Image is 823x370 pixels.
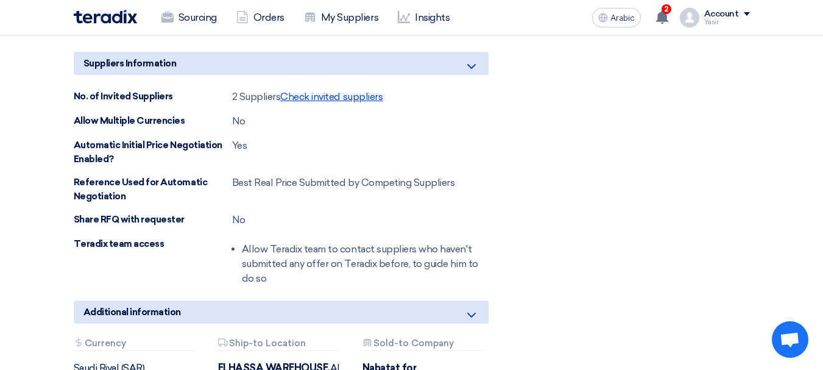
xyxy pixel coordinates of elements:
font: Ship-to Location [229,338,306,349]
a: Insights [388,4,459,31]
font: Insights [415,12,450,23]
font: Additional information [83,307,181,318]
font: Yes [232,140,247,151]
font: Reference Used for Automatic Negotiation [74,177,208,202]
font: 2 [664,5,668,13]
font: Yasir [704,18,719,26]
img: Teradix logo [74,10,137,24]
font: Sold-to Company [373,338,454,349]
img: profile_test.png [680,8,699,27]
font: Allow Teradix team to contact suppliers who haven't submitted any offer on Teradix before, to gui... [242,243,478,284]
a: Orders [227,4,294,31]
a: Sourcing [152,4,227,31]
div: Open chat [772,321,808,358]
font: Sourcing [178,12,217,23]
font: No [232,115,245,127]
font: Automatic Initial Price Negotiation Enabled? [74,140,222,165]
font: Account [704,9,739,19]
font: No. of Invited Suppliers [74,91,173,102]
a: My Suppliers [294,4,388,31]
font: Suppliers Information [83,58,177,69]
button: Arabic [592,8,641,27]
font: Best Real Price Submitted by Competing Suppliers [232,177,455,188]
font: Orders [253,12,284,23]
font: 2 Suppliers [232,91,281,102]
font: Allow Multiple Currencies [74,115,185,126]
font: Currency [85,338,126,349]
font: Share RFQ with requester [74,214,185,225]
font: No [232,214,245,226]
font: Teradix team access [74,238,164,249]
font: Arabic [610,13,635,23]
font: My Suppliers [321,12,378,23]
font: Check invited suppliers [280,91,383,102]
